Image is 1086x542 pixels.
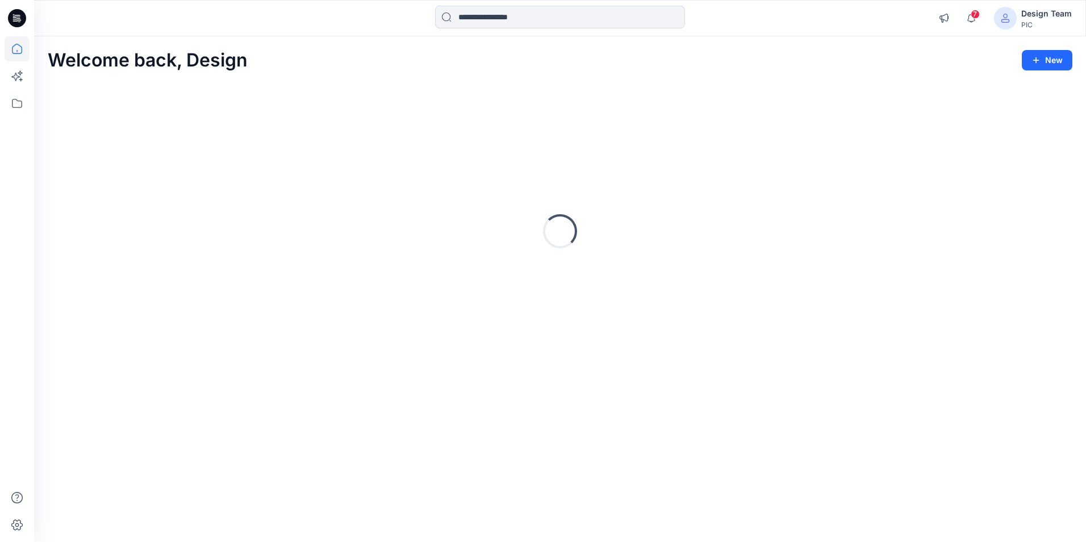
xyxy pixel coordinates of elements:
span: 7 [971,10,980,19]
div: Design Team [1021,7,1072,20]
svg: avatar [1001,14,1010,23]
h2: Welcome back, Design [48,50,248,71]
div: PIC [1021,20,1072,29]
button: New [1022,50,1072,70]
